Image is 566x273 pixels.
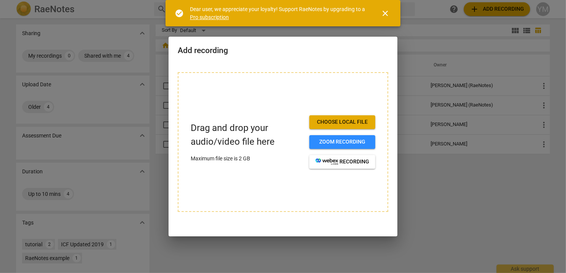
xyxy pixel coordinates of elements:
button: Choose local file [309,115,375,129]
span: check_circle [175,9,184,18]
div: Dear user, we appreciate your loyalty! Support RaeNotes by upgrading to a [190,5,367,21]
span: recording [315,158,369,166]
button: Zoom recording [309,135,375,149]
p: Drag and drop your audio/video file here [191,121,303,148]
h2: Add recording [178,46,388,55]
button: Close [376,4,394,23]
a: Pro subscription [190,14,229,20]
span: Zoom recording [315,138,369,146]
p: Maximum file size is 2 GB [191,155,303,163]
span: Choose local file [315,118,369,126]
button: recording [309,155,375,169]
span: close [381,9,390,18]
